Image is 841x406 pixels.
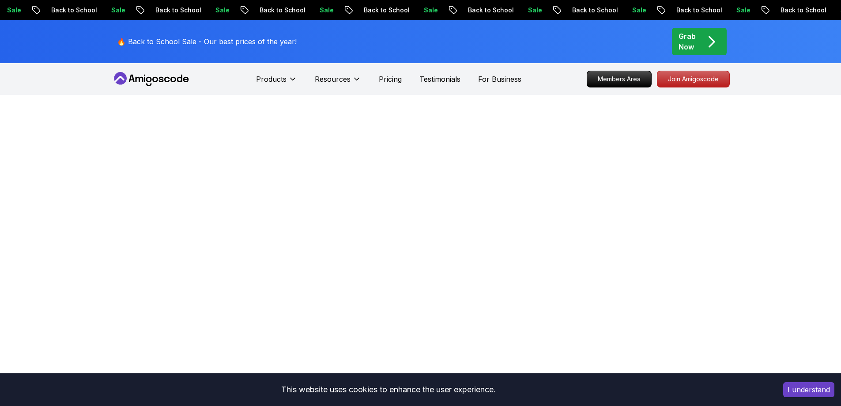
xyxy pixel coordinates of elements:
p: Resources [315,74,351,84]
p: Sale [206,6,234,15]
a: Members Area [587,71,652,87]
p: Back to School [771,6,831,15]
p: Sale [102,6,130,15]
p: Sale [727,6,755,15]
a: For Business [478,74,521,84]
button: Accept cookies [783,382,834,397]
p: Members Area [587,71,651,87]
p: Back to School [562,6,622,15]
a: Pricing [379,74,402,84]
button: Resources [315,74,361,91]
button: Products [256,74,297,91]
p: Back to School [667,6,727,15]
div: This website uses cookies to enhance the user experience. [7,380,770,399]
p: Sale [310,6,338,15]
p: Join Amigoscode [657,71,729,87]
p: Products [256,74,287,84]
p: Sale [518,6,547,15]
p: Back to School [354,6,414,15]
p: Back to School [41,6,102,15]
a: Join Amigoscode [657,71,730,87]
p: 🔥 Back to School Sale - Our best prices of the year! [117,36,297,47]
p: Back to School [146,6,206,15]
p: Back to School [250,6,310,15]
p: Back to School [458,6,518,15]
p: Sale [414,6,442,15]
p: Grab Now [679,31,696,52]
p: Sale [622,6,651,15]
a: Testimonials [419,74,460,84]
